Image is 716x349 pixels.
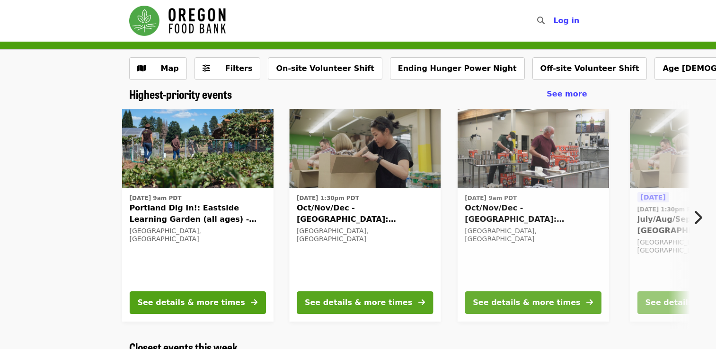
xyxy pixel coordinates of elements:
[122,109,273,188] img: Portland Dig In!: Eastside Learning Garden (all ages) - Aug/Sept/Oct organized by Oregon Food Bank
[161,64,179,73] span: Map
[129,87,232,101] a: Highest-priority events
[268,57,382,80] button: On-site Volunteer Shift
[390,57,525,80] button: Ending Hunger Power Night
[251,298,257,307] i: arrow-right icon
[547,89,587,98] span: See more
[532,57,647,80] button: Off-site Volunteer Shift
[637,205,699,214] time: [DATE] 1:30pm PDT
[547,88,587,100] a: See more
[129,57,187,80] button: Show map view
[122,109,273,322] a: See details for "Portland Dig In!: Eastside Learning Garden (all ages) - Aug/Sept/Oct"
[553,16,579,25] span: Log in
[457,109,609,322] a: See details for "Oct/Nov/Dec - Portland: Repack/Sort (age 16+)"
[129,194,181,202] time: [DATE] 9am PDT
[129,227,265,243] div: [GEOGRAPHIC_DATA], [GEOGRAPHIC_DATA]
[129,86,232,102] span: Highest-priority events
[546,11,587,30] button: Log in
[137,64,146,73] i: map icon
[122,87,595,101] div: Highest-priority events
[457,109,609,188] img: Oct/Nov/Dec - Portland: Repack/Sort (age 16+) organized by Oregon Food Bank
[685,204,716,231] button: Next item
[137,297,245,308] div: See details & more times
[465,202,601,225] span: Oct/Nov/Dec - [GEOGRAPHIC_DATA]: Repack/Sort (age [DEMOGRAPHIC_DATA]+)
[465,194,517,202] time: [DATE] 9am PDT
[297,194,359,202] time: [DATE] 1:30pm PDT
[297,227,433,243] div: [GEOGRAPHIC_DATA], [GEOGRAPHIC_DATA]
[289,109,441,188] img: Oct/Nov/Dec - Portland: Repack/Sort (age 8+) organized by Oregon Food Bank
[640,193,665,201] span: [DATE]
[586,298,593,307] i: arrow-right icon
[465,291,601,314] button: See details & more times
[225,64,253,73] span: Filters
[289,109,441,322] a: See details for "Oct/Nov/Dec - Portland: Repack/Sort (age 8+)"
[550,9,558,32] input: Search
[418,298,425,307] i: arrow-right icon
[693,209,702,227] i: chevron-right icon
[465,227,601,243] div: [GEOGRAPHIC_DATA], [GEOGRAPHIC_DATA]
[473,297,580,308] div: See details & more times
[194,57,261,80] button: Filters (0 selected)
[297,202,433,225] span: Oct/Nov/Dec - [GEOGRAPHIC_DATA]: Repack/Sort (age [DEMOGRAPHIC_DATA]+)
[537,16,545,25] i: search icon
[129,291,265,314] button: See details & more times
[203,64,210,73] i: sliders-h icon
[297,291,433,314] button: See details & more times
[129,6,226,36] img: Oregon Food Bank - Home
[305,297,412,308] div: See details & more times
[129,202,265,225] span: Portland Dig In!: Eastside Learning Garden (all ages) - Aug/Sept/Oct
